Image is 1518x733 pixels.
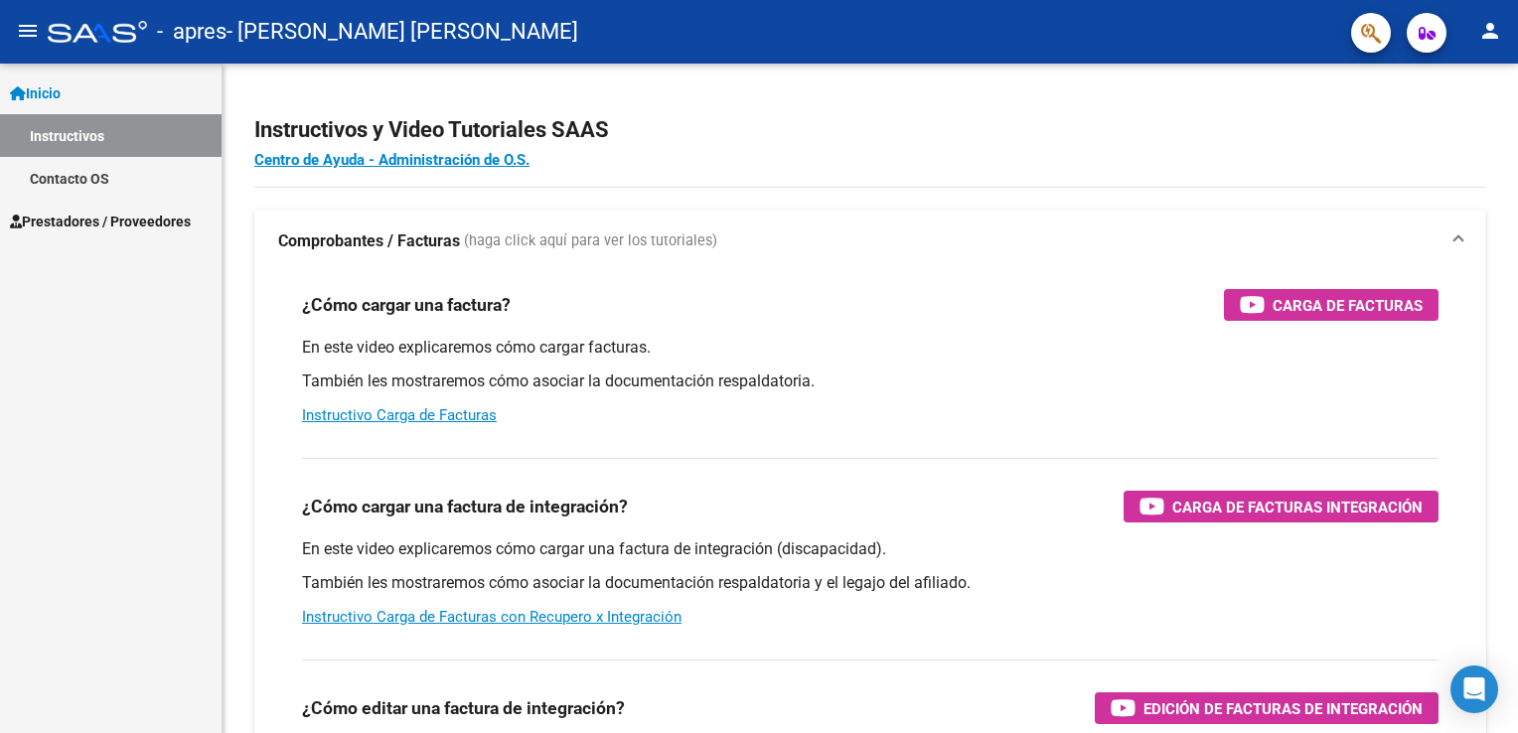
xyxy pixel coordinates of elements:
[1172,495,1423,519] span: Carga de Facturas Integración
[302,538,1439,560] p: En este video explicaremos cómo cargar una factura de integración (discapacidad).
[302,572,1439,594] p: También les mostraremos cómo asociar la documentación respaldatoria y el legajo del afiliado.
[302,493,628,520] h3: ¿Cómo cargar una factura de integración?
[254,210,1486,273] mat-expansion-panel-header: Comprobantes / Facturas (haga click aquí para ver los tutoriales)
[254,151,530,169] a: Centro de Ayuda - Administración de O.S.
[227,10,578,54] span: - [PERSON_NAME] [PERSON_NAME]
[10,211,191,232] span: Prestadores / Proveedores
[1224,289,1439,321] button: Carga de Facturas
[278,230,460,252] strong: Comprobantes / Facturas
[302,608,682,626] a: Instructivo Carga de Facturas con Recupero x Integración
[1095,692,1439,724] button: Edición de Facturas de integración
[1124,491,1439,522] button: Carga de Facturas Integración
[10,82,61,104] span: Inicio
[16,19,40,43] mat-icon: menu
[302,337,1439,359] p: En este video explicaremos cómo cargar facturas.
[254,111,1486,149] h2: Instructivos y Video Tutoriales SAAS
[1273,293,1423,318] span: Carga de Facturas
[302,406,497,424] a: Instructivo Carga de Facturas
[464,230,717,252] span: (haga click aquí para ver los tutoriales)
[157,10,227,54] span: - apres
[1478,19,1502,43] mat-icon: person
[1143,696,1423,721] span: Edición de Facturas de integración
[302,370,1439,392] p: También les mostraremos cómo asociar la documentación respaldatoria.
[1450,665,1498,713] div: Open Intercom Messenger
[302,694,625,722] h3: ¿Cómo editar una factura de integración?
[302,291,511,319] h3: ¿Cómo cargar una factura?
